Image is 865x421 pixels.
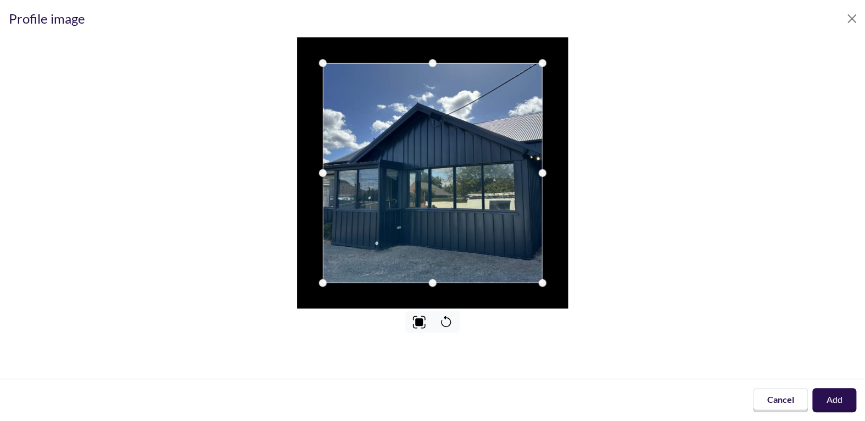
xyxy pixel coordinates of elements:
[753,388,808,412] button: Cancel
[812,388,856,412] button: Add
[9,9,85,29] div: Profile image
[412,315,426,329] img: Center image
[439,315,453,329] svg: Reset image
[843,10,861,27] button: Close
